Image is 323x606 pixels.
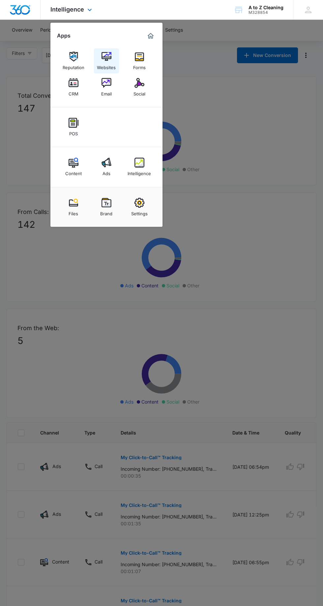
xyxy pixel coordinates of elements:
a: Email [94,75,119,100]
div: Settings [131,208,148,216]
a: Websites [94,48,119,73]
a: Settings [127,195,152,220]
div: account id [249,10,283,15]
h2: Apps [57,33,71,39]
a: Marketing 360® Dashboard [145,31,156,41]
div: Reputation [63,62,84,70]
div: Content [65,168,82,176]
span: Intelligence [50,6,84,13]
a: POS [61,115,86,140]
a: Social [127,75,152,100]
div: Forms [133,62,146,70]
div: CRM [69,88,78,96]
a: Brand [94,195,119,220]
div: Ads [103,168,110,176]
div: Websites [97,62,116,70]
a: Reputation [61,48,86,73]
div: Files [69,208,78,216]
a: Forms [127,48,152,73]
div: POS [69,128,78,136]
a: Intelligence [127,154,152,179]
div: Intelligence [128,168,151,176]
a: Content [61,154,86,179]
div: Brand [100,208,112,216]
a: Ads [94,154,119,179]
div: account name [249,5,283,10]
div: Email [101,88,112,96]
a: CRM [61,75,86,100]
div: Social [133,88,145,96]
a: Files [61,195,86,220]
